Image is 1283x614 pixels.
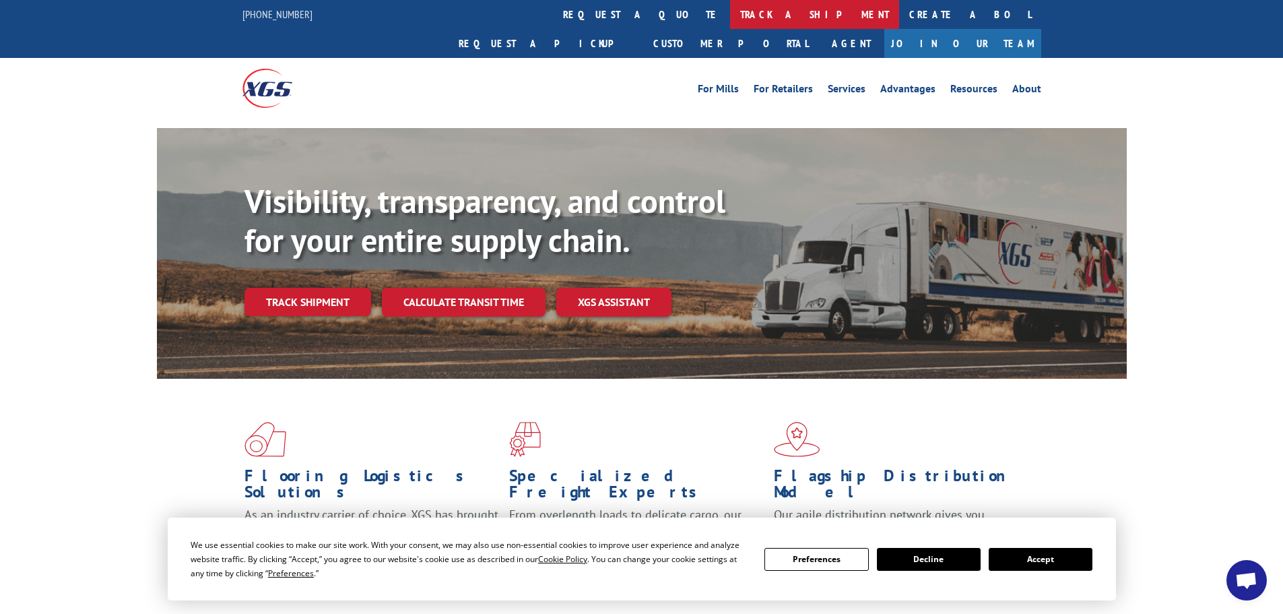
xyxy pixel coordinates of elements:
[168,518,1116,601] div: Cookie Consent Prompt
[818,29,884,58] a: Agent
[244,180,725,261] b: Visibility, transparency, and control for your entire supply chain.
[698,84,739,98] a: For Mills
[244,422,286,457] img: xgs-icon-total-supply-chain-intelligence-red
[884,29,1041,58] a: Join Our Team
[880,84,935,98] a: Advantages
[244,288,371,316] a: Track shipment
[509,468,764,507] h1: Specialized Freight Experts
[828,84,865,98] a: Services
[774,507,1022,539] span: Our agile distribution network gives you nationwide inventory management on demand.
[643,29,818,58] a: Customer Portal
[191,538,748,580] div: We use essential cookies to make our site work. With your consent, we may also use non-essential ...
[989,548,1092,571] button: Accept
[538,553,587,565] span: Cookie Policy
[774,468,1028,507] h1: Flagship Distribution Model
[509,422,541,457] img: xgs-icon-focused-on-flooring-red
[1226,560,1267,601] div: Open chat
[774,422,820,457] img: xgs-icon-flagship-distribution-model-red
[449,29,643,58] a: Request a pickup
[764,548,868,571] button: Preferences
[556,288,671,317] a: XGS ASSISTANT
[242,7,312,21] a: [PHONE_NUMBER]
[382,288,546,317] a: Calculate transit time
[950,84,997,98] a: Resources
[268,567,314,579] span: Preferences
[244,468,499,507] h1: Flooring Logistics Solutions
[509,507,764,567] p: From overlength loads to delicate cargo, our experienced staff knows the best way to move your fr...
[877,548,981,571] button: Decline
[1012,84,1041,98] a: About
[754,84,813,98] a: For Retailers
[244,507,498,555] span: As an industry carrier of choice, XGS has brought innovation and dedication to flooring logistics...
